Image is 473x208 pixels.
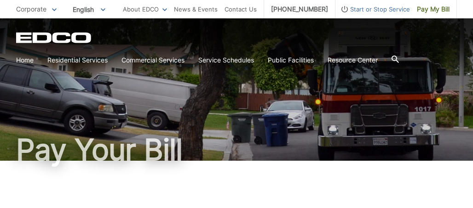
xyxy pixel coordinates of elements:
span: Pay My Bill [417,4,450,14]
a: Commercial Services [121,55,185,65]
span: Corporate [16,5,46,13]
a: Home [16,55,34,65]
span: English [66,2,112,17]
a: Contact Us [225,4,257,14]
a: EDCD logo. Return to the homepage. [16,32,92,43]
h1: Pay Your Bill [16,135,457,164]
a: About EDCO [123,4,167,14]
a: News & Events [174,4,218,14]
a: Residential Services [47,55,108,65]
a: Service Schedules [198,55,254,65]
a: Public Facilities [268,55,314,65]
a: Resource Center [328,55,378,65]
